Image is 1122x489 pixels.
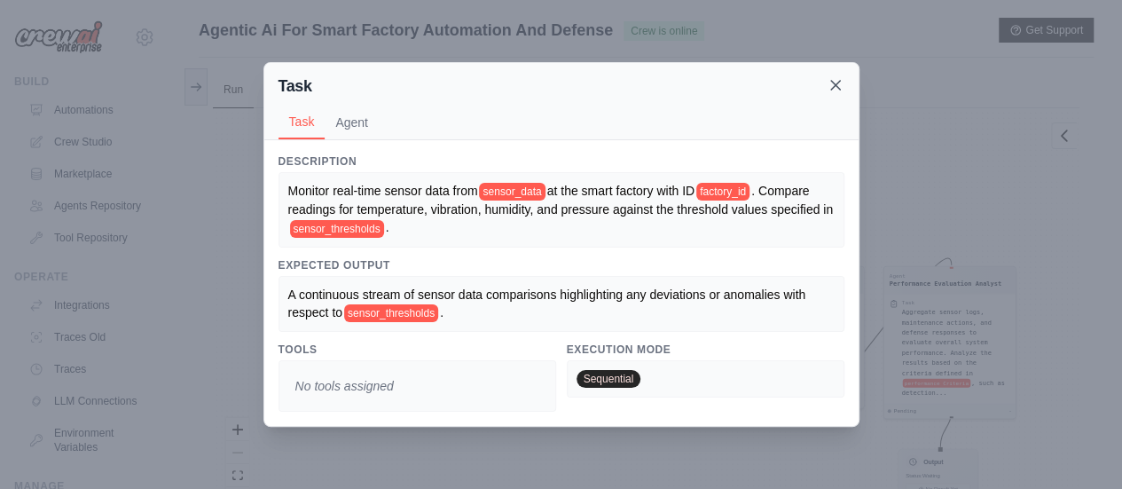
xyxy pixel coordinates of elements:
span: at the smart factory with ID [547,184,695,198]
span: No tools assigned [288,370,401,402]
button: Task [279,106,326,139]
h3: Description [279,154,844,169]
h3: Expected Output [279,258,844,272]
span: sensor_thresholds [290,220,384,238]
span: factory_id [696,183,749,201]
span: . [386,220,389,234]
span: Monitor real-time sensor data from [288,184,478,198]
h3: Tools [279,343,556,357]
h3: Execution Mode [567,343,844,357]
iframe: Chat Widget [1033,404,1122,489]
span: . [440,305,443,319]
button: Agent [325,106,379,139]
span: Sequential [577,370,641,388]
span: sensor_thresholds [344,304,438,322]
span: sensor_data [479,183,545,201]
span: A continuous stream of sensor data comparisons highlighting any deviations or anomalies with resp... [288,288,810,319]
